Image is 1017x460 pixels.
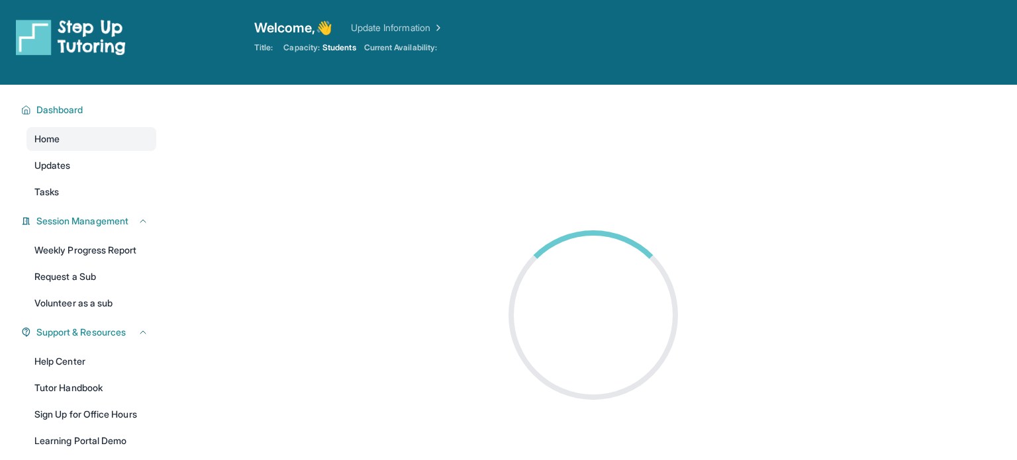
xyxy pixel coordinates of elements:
[36,103,83,116] span: Dashboard
[26,127,156,151] a: Home
[34,185,59,199] span: Tasks
[16,19,126,56] img: logo
[351,21,444,34] a: Update Information
[322,42,356,53] span: Students
[430,21,444,34] img: Chevron Right
[26,238,156,262] a: Weekly Progress Report
[283,42,320,53] span: Capacity:
[31,326,148,339] button: Support & Resources
[364,42,437,53] span: Current Availability:
[26,402,156,426] a: Sign Up for Office Hours
[254,19,332,37] span: Welcome, 👋
[26,180,156,204] a: Tasks
[31,214,148,228] button: Session Management
[26,349,156,373] a: Help Center
[34,132,60,146] span: Home
[26,265,156,289] a: Request a Sub
[26,429,156,453] a: Learning Portal Demo
[26,154,156,177] a: Updates
[254,42,273,53] span: Title:
[26,291,156,315] a: Volunteer as a sub
[26,376,156,400] a: Tutor Handbook
[34,159,71,172] span: Updates
[36,214,128,228] span: Session Management
[31,103,148,116] button: Dashboard
[36,326,126,339] span: Support & Resources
